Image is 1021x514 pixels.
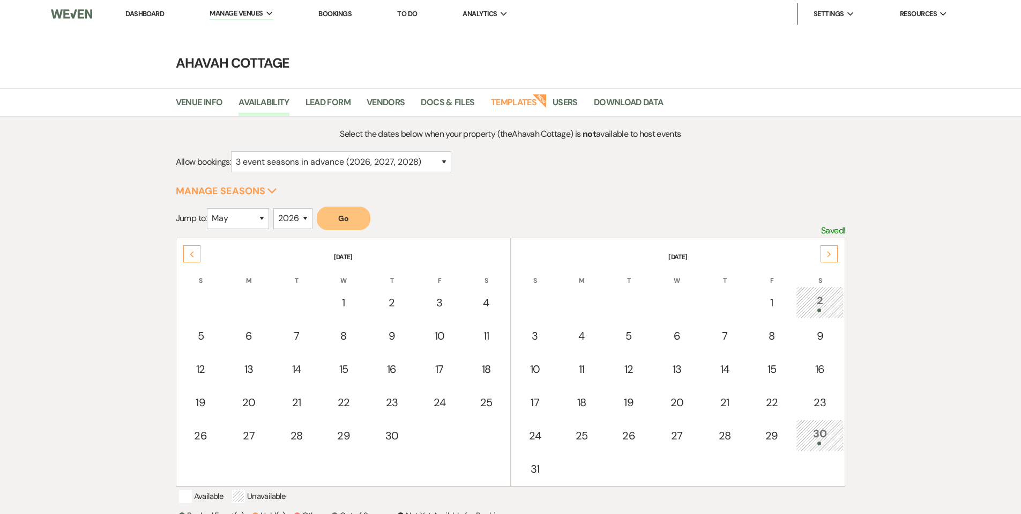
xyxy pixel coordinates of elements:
[239,96,289,116] a: Availability
[374,394,410,410] div: 23
[326,295,361,311] div: 1
[231,328,267,344] div: 6
[565,361,599,377] div: 11
[422,394,456,410] div: 24
[754,428,789,444] div: 29
[176,156,231,167] span: Allow bookings:
[659,361,695,377] div: 13
[326,328,361,344] div: 8
[518,361,552,377] div: 10
[659,394,695,410] div: 20
[176,212,207,224] span: Jump to:
[518,461,552,477] div: 31
[532,93,547,108] strong: New
[179,490,223,503] p: Available
[469,361,503,377] div: 18
[653,263,701,285] th: W
[280,394,314,410] div: 21
[802,361,838,377] div: 16
[210,8,263,19] span: Manage Venues
[422,295,456,311] div: 3
[612,328,646,344] div: 5
[606,263,652,285] th: T
[707,361,741,377] div: 14
[707,428,741,444] div: 28
[374,295,410,311] div: 2
[259,127,762,141] p: Select the dates below when your property (the Ahavah Cottage ) is available to host events
[821,224,845,238] p: Saved!
[397,9,417,18] a: To Do
[422,361,456,377] div: 17
[183,428,218,444] div: 26
[183,394,218,410] div: 19
[512,239,844,262] th: [DATE]
[748,263,795,285] th: F
[612,394,646,410] div: 19
[176,186,277,196] button: Manage Seasons
[463,9,497,19] span: Analytics
[802,292,838,312] div: 2
[280,428,314,444] div: 28
[305,96,351,116] a: Lead Form
[754,328,789,344] div: 8
[326,361,361,377] div: 15
[518,428,552,444] div: 24
[814,9,844,19] span: Settings
[374,428,410,444] div: 30
[51,3,92,25] img: Weven Logo
[612,361,646,377] div: 12
[469,328,503,344] div: 11
[125,9,164,18] a: Dashboard
[463,263,509,285] th: S
[176,96,223,116] a: Venue Info
[321,263,367,285] th: W
[707,394,741,410] div: 21
[754,394,789,410] div: 22
[612,428,646,444] div: 26
[183,361,218,377] div: 12
[280,361,314,377] div: 14
[225,263,273,285] th: M
[374,361,410,377] div: 16
[177,239,509,262] th: [DATE]
[422,328,456,344] div: 10
[274,263,319,285] th: T
[231,394,267,410] div: 20
[796,263,844,285] th: S
[707,328,741,344] div: 7
[802,394,838,410] div: 23
[231,361,267,377] div: 13
[802,328,838,344] div: 9
[183,328,218,344] div: 5
[280,328,314,344] div: 7
[583,128,596,139] strong: not
[491,96,536,116] a: Templates
[317,207,370,230] button: Go
[754,361,789,377] div: 15
[900,9,937,19] span: Resources
[659,328,695,344] div: 6
[553,96,578,116] a: Users
[421,96,474,116] a: Docs & Files
[702,263,747,285] th: T
[177,263,224,285] th: S
[754,295,789,311] div: 1
[232,490,286,503] p: Unavailable
[374,328,410,344] div: 9
[368,263,416,285] th: T
[518,328,552,344] div: 3
[594,96,664,116] a: Download Data
[802,425,838,445] div: 30
[416,263,462,285] th: F
[469,295,503,311] div: 4
[326,428,361,444] div: 29
[367,96,405,116] a: Vendors
[565,328,599,344] div: 4
[565,428,599,444] div: 25
[125,54,897,72] h4: Ahavah Cottage
[318,9,352,18] a: Bookings
[518,394,552,410] div: 17
[659,428,695,444] div: 27
[559,263,605,285] th: M
[326,394,361,410] div: 22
